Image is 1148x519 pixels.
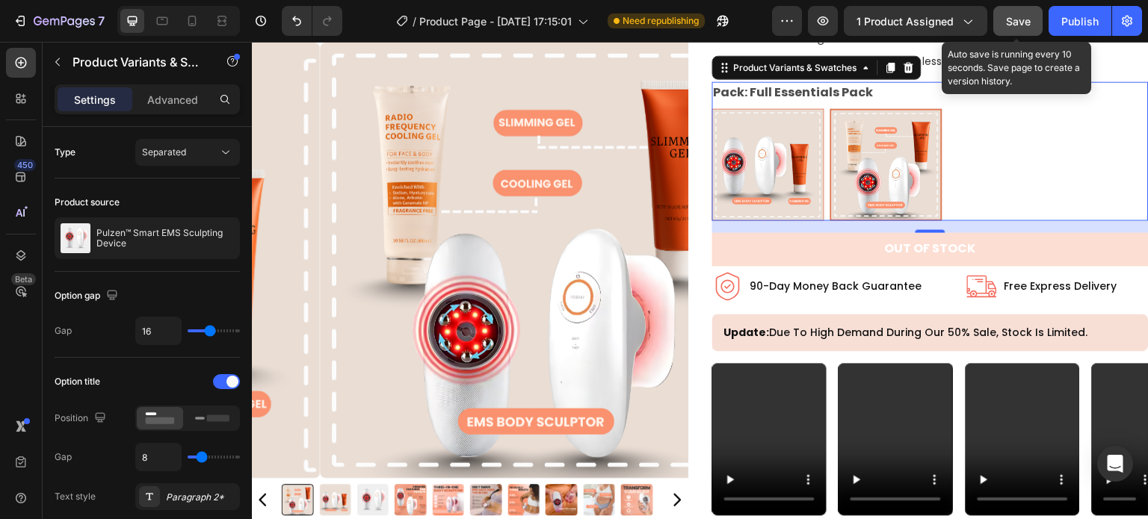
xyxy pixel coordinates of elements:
[413,13,416,29] span: /
[55,324,72,338] div: Gap
[136,444,181,470] input: Auto
[1049,6,1111,36] button: Publish
[472,283,518,298] strong: update:
[166,491,236,504] div: Paragraph 2*
[96,228,234,249] p: Pulzen™ Smart EMS Sculpting Device
[1006,15,1031,28] span: Save
[497,236,672,252] h2: 90-day money back guarantee
[61,223,90,253] img: product feature img
[74,92,116,108] p: Settings
[55,196,120,209] div: Product source
[1061,13,1099,29] div: Publish
[1097,446,1133,482] div: Open Intercom Messenger
[993,6,1043,36] button: Save
[857,13,954,29] span: 1 product assigned
[55,490,96,503] div: Text style
[72,53,200,71] p: Product Variants & Swatches
[55,408,109,429] div: Position
[142,146,186,158] span: Separated
[55,146,75,159] div: Type
[623,14,699,28] span: Need republishing
[11,273,36,285] div: Beta
[840,321,954,473] video: Video
[460,321,575,473] video: Video
[715,230,745,260] img: truck.svg
[419,13,572,29] span: Product Page - [DATE] 17:15:01
[844,6,987,36] button: 1 product assigned
[461,230,491,260] img: gur.svg
[416,449,434,467] button: Carousel Next Arrow
[55,286,121,306] div: Option gap
[14,159,36,171] div: 450
[136,317,181,344] input: Auto
[751,236,867,252] h2: Free Express Delivery
[460,40,623,60] legend: Pack: Full Essentials Pack
[55,450,72,464] div: Gap
[481,13,851,25] p: Delivers salon-quality results at 95% less cost
[55,375,100,388] div: Option title
[147,92,198,108] p: Advanced
[714,321,828,473] video: Video
[282,6,342,36] div: Undo/Redo
[252,42,1148,519] iframe: Design area
[587,321,701,473] video: Video
[460,190,897,224] button: Out of stock
[6,6,111,36] button: 7
[460,272,897,309] h2: due to high demand during our 50% sale, stock is limited.
[98,12,105,30] p: 7
[135,139,240,166] button: Separated
[479,19,608,32] div: Product Variants & Swatches
[633,196,724,218] div: Out of stock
